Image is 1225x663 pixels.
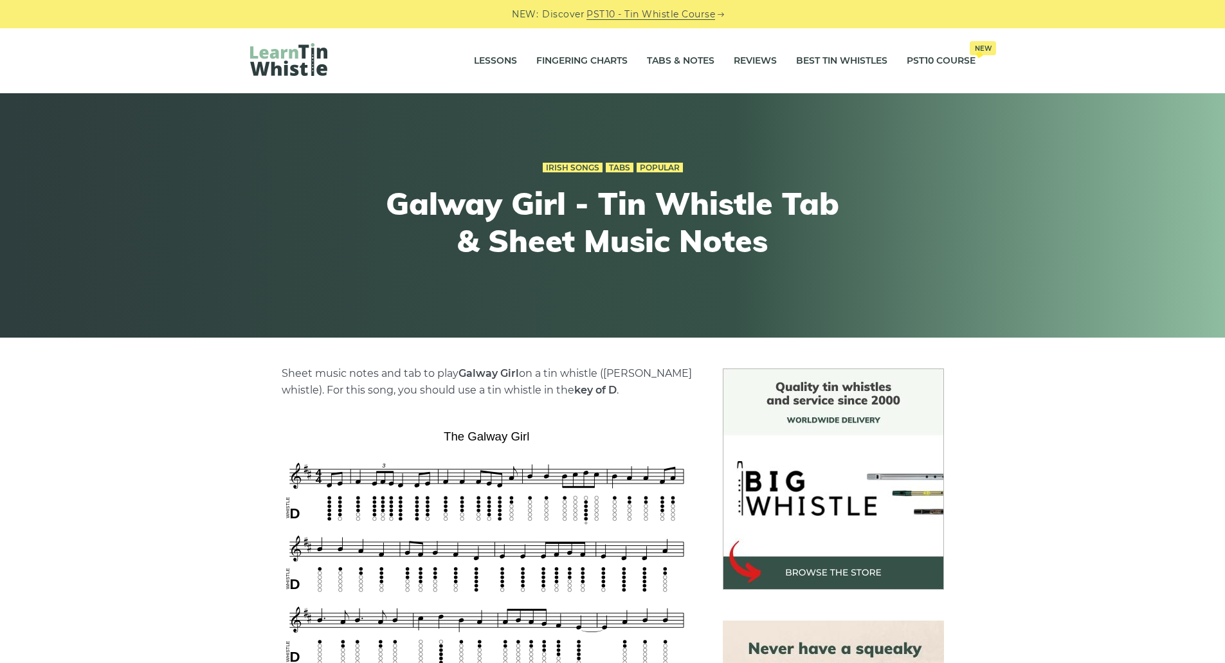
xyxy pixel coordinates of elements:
p: Sheet music notes and tab to play on a tin whistle ([PERSON_NAME] whistle). For this song, you sh... [282,365,692,399]
a: PST10 CourseNew [907,45,975,77]
a: Lessons [474,45,517,77]
strong: key of D [574,384,617,396]
a: Reviews [734,45,777,77]
a: Popular [637,163,683,173]
span: New [970,41,996,55]
a: Tabs [606,163,633,173]
a: Tabs & Notes [647,45,714,77]
strong: Galway Girl [458,367,519,379]
img: LearnTinWhistle.com [250,43,327,76]
a: Best Tin Whistles [796,45,887,77]
a: Fingering Charts [536,45,628,77]
img: BigWhistle Tin Whistle Store [723,368,944,590]
h1: Galway Girl - Tin Whistle Tab & Sheet Music Notes [376,185,849,259]
a: Irish Songs [543,163,603,173]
